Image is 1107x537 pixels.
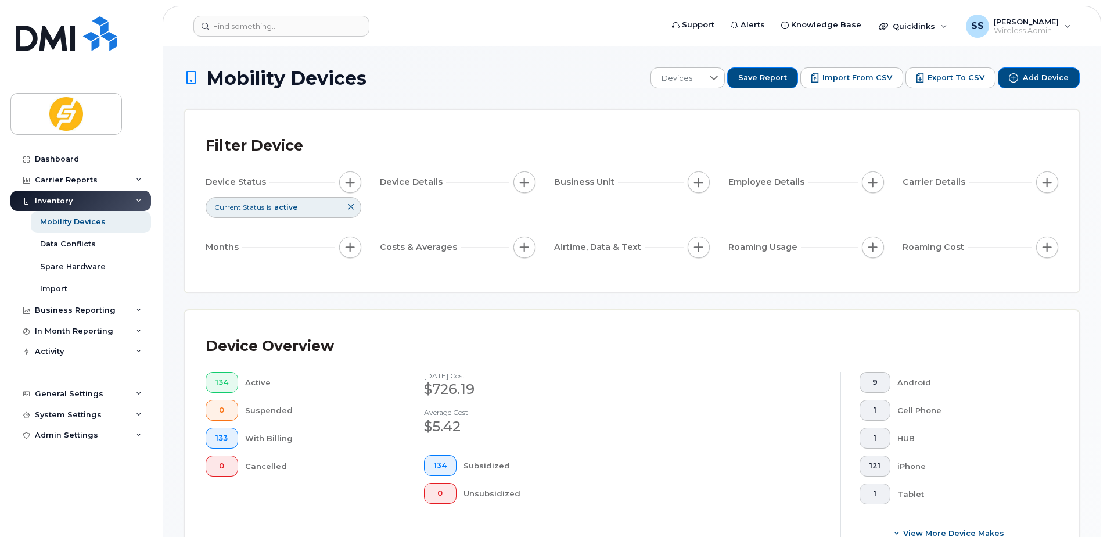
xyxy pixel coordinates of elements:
[897,456,1040,477] div: iPhone
[822,73,892,83] span: Import from CSV
[434,461,447,470] span: 134
[800,67,903,88] button: Import from CSV
[728,176,808,188] span: Employee Details
[869,461,880,471] span: 121
[860,428,890,449] button: 1
[206,131,303,161] div: Filter Device
[245,400,387,421] div: Suspended
[738,73,787,83] span: Save Report
[554,176,618,188] span: Business Unit
[380,176,446,188] span: Device Details
[424,380,604,399] div: $726.19
[424,455,457,476] button: 134
[206,68,366,88] span: Mobility Devices
[860,400,890,421] button: 1
[897,372,1040,393] div: Android
[903,241,968,253] span: Roaming Cost
[380,241,461,253] span: Costs & Averages
[897,400,1040,421] div: Cell Phone
[206,372,238,393] button: 134
[869,489,880,499] span: 1
[206,400,238,421] button: 0
[869,406,880,415] span: 1
[424,372,604,380] h4: [DATE] cost
[424,409,604,416] h4: Average cost
[728,241,801,253] span: Roaming Usage
[905,67,995,88] button: Export to CSV
[1023,73,1069,83] span: Add Device
[215,461,228,471] span: 0
[245,372,387,393] div: Active
[245,428,387,449] div: With Billing
[206,331,334,361] div: Device Overview
[215,434,228,443] span: 133
[727,67,798,88] button: Save Report
[869,378,880,387] span: 9
[206,176,269,188] span: Device Status
[215,406,228,415] span: 0
[463,455,605,476] div: Subsidized
[860,456,890,477] button: 121
[274,203,297,212] span: active
[424,417,604,436] div: $5.42
[897,484,1040,504] div: Tablet
[860,484,890,504] button: 1
[267,202,271,212] span: is
[860,372,890,393] button: 9
[554,241,645,253] span: Airtime, Data & Text
[463,483,605,504] div: Unsubsidized
[434,489,447,498] span: 0
[651,68,703,89] span: Devices
[869,434,880,443] span: 1
[903,176,969,188] span: Carrier Details
[897,428,1040,449] div: HUB
[215,378,228,387] span: 134
[206,456,238,477] button: 0
[206,428,238,449] button: 133
[214,202,264,212] span: Current Status
[206,241,242,253] span: Months
[998,67,1080,88] button: Add Device
[245,456,387,477] div: Cancelled
[424,483,457,504] button: 0
[928,73,984,83] span: Export to CSV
